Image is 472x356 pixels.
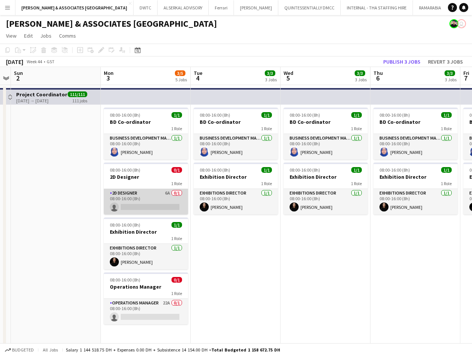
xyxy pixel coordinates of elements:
[104,283,188,290] h3: Operations Manager
[372,74,383,82] span: 6
[373,108,458,160] app-job-card: 08:00-16:00 (8h)1/1BD Co-ordinator1 RoleBusiness Development Manager1/108:00-16:00 (8h)[PERSON_NAME]
[284,173,368,180] h3: Exhibition Director
[175,70,185,76] span: 3/5
[104,70,114,76] span: Mon
[379,167,410,173] span: 08:00-16:00 (8h)
[110,167,140,173] span: 08:00-16:00 (8h)
[445,77,457,82] div: 3 Jobs
[265,77,277,82] div: 3 Jobs
[171,112,182,118] span: 1/1
[355,77,367,82] div: 3 Jobs
[200,167,230,173] span: 08:00-16:00 (8h)
[104,272,188,324] app-job-card: 08:00-16:00 (8h)0/1Operations Manager1 RoleOperations Manager22A0/108:00-16:00 (8h)
[104,244,188,269] app-card-role: Exhibitions Director1/108:00-16:00 (8h)[PERSON_NAME]
[341,0,413,15] button: INTERNAL - THA STAFFING HIRE
[441,167,452,173] span: 1/1
[66,347,280,353] div: Salary 1 144 518.75 DH + Expenses 0.00 DH + Subsistence 14 154.00 DH =
[4,346,35,354] button: Budgeted
[290,112,320,118] span: 08:00-16:00 (8h)
[445,70,455,76] span: 3/3
[56,31,79,41] a: Comms
[193,74,202,82] span: 4
[194,189,278,215] app-card-role: Exhibitions Director1/108:00-16:00 (8h)[PERSON_NAME]
[284,119,368,125] h3: BD Co-ordinator
[72,97,87,103] div: 111 jobs
[373,163,458,215] app-job-card: 08:00-16:00 (8h)1/1Exhibition Director1 RoleExhibitions Director1/108:00-16:00 (8h)[PERSON_NAME]
[413,0,448,15] button: RAMARABIA
[284,163,368,215] app-job-card: 08:00-16:00 (8h)1/1Exhibition Director1 RoleExhibitions Director1/108:00-16:00 (8h)[PERSON_NAME]
[171,181,182,186] span: 1 Role
[171,126,182,131] span: 1 Role
[110,222,140,228] span: 08:00-16:00 (8h)
[16,91,67,98] h3: Project Coordinator
[265,70,275,76] span: 3/3
[68,91,87,97] span: 111/111
[104,189,188,215] app-card-role: 2D Designer6A0/108:00-16:00 (8h)
[6,18,217,29] h1: [PERSON_NAME] & ASSOCIATES [GEOGRAPHIC_DATA]
[284,70,293,76] span: Wed
[104,134,188,160] app-card-role: Business Development Manager1/108:00-16:00 (8h)[PERSON_NAME]
[282,74,293,82] span: 5
[261,112,272,118] span: 1/1
[373,119,458,125] h3: BD Co-ordinator
[209,0,234,15] button: Ferrari
[441,181,452,186] span: 1 Role
[171,222,182,228] span: 1/1
[351,112,362,118] span: 1/1
[47,59,55,64] div: GST
[104,299,188,324] app-card-role: Operations Manager22A0/108:00-16:00 (8h)
[6,32,17,39] span: View
[104,163,188,215] app-job-card: 08:00-16:00 (8h)0/12D Designer1 Role2D Designer6A0/108:00-16:00 (8h)
[171,277,182,283] span: 0/1
[373,173,458,180] h3: Exhibition Director
[103,74,114,82] span: 3
[171,236,182,241] span: 1 Role
[200,112,230,118] span: 08:00-16:00 (8h)
[40,32,52,39] span: Jobs
[134,0,158,15] button: DWTC
[194,163,278,215] app-job-card: 08:00-16:00 (8h)1/1Exhibition Director1 RoleExhibitions Director1/108:00-16:00 (8h)[PERSON_NAME]
[21,31,36,41] a: Edit
[110,277,140,283] span: 08:00-16:00 (8h)
[234,0,278,15] button: [PERSON_NAME]
[373,134,458,160] app-card-role: Business Development Manager1/108:00-16:00 (8h)[PERSON_NAME]
[12,347,34,353] span: Budgeted
[211,347,280,353] span: Total Budgeted 1 158 672.75 DH
[104,218,188,269] app-job-card: 08:00-16:00 (8h)1/1Exhibition Director1 RoleExhibitions Director1/108:00-16:00 (8h)[PERSON_NAME]
[463,70,469,76] span: Fri
[25,59,44,64] span: Week 44
[3,31,20,41] a: View
[261,167,272,173] span: 1/1
[284,108,368,160] app-job-card: 08:00-16:00 (8h)1/1BD Co-ordinator1 RoleBusiness Development Manager1/108:00-16:00 (8h)[PERSON_NAME]
[290,167,320,173] span: 08:00-16:00 (8h)
[457,19,466,28] app-user-avatar: THAEE HR
[41,347,59,353] span: All jobs
[278,0,341,15] button: QUINTESSENTIALLY DMCC
[104,228,188,235] h3: Exhibition Director
[194,70,202,76] span: Tue
[194,108,278,160] div: 08:00-16:00 (8h)1/1BD Co-ordinator1 RoleBusiness Development Manager1/108:00-16:00 (8h)[PERSON_NAME]
[425,57,466,67] button: Revert 3 jobs
[171,291,182,296] span: 1 Role
[194,134,278,160] app-card-role: Business Development Manager1/108:00-16:00 (8h)[PERSON_NAME]
[104,173,188,180] h3: 2D Designer
[14,70,23,76] span: Sun
[351,181,362,186] span: 1 Role
[261,181,272,186] span: 1 Role
[13,74,23,82] span: 2
[462,74,469,82] span: 7
[104,108,188,160] app-job-card: 08:00-16:00 (8h)1/1BD Co-ordinator1 RoleBusiness Development Manager1/108:00-16:00 (8h)[PERSON_NAME]
[171,167,182,173] span: 0/1
[379,112,410,118] span: 08:00-16:00 (8h)
[284,134,368,160] app-card-role: Business Development Manager1/108:00-16:00 (8h)[PERSON_NAME]
[110,112,140,118] span: 08:00-16:00 (8h)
